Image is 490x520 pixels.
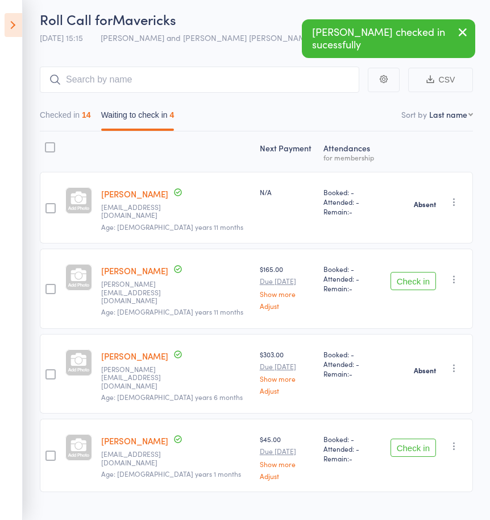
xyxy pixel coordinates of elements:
[40,67,359,93] input: Search by name
[101,350,168,362] a: [PERSON_NAME]
[255,137,319,167] div: Next Payment
[101,222,243,232] span: Age: [DEMOGRAPHIC_DATA] years 11 months
[40,10,113,28] span: Roll Call for
[323,187,377,197] span: Booked: -
[323,207,377,216] span: Remain:
[260,187,314,197] div: N/A
[40,32,83,43] span: [DATE] 15:15
[260,277,314,285] small: Due [DATE]
[82,110,91,119] div: 14
[260,447,314,455] small: Due [DATE]
[101,32,313,43] span: [PERSON_NAME] and [PERSON_NAME] [PERSON_NAME]
[319,137,381,167] div: Atten­dances
[391,272,436,290] button: Check in
[323,154,377,161] div: for membership
[260,290,314,298] a: Show more
[40,105,91,131] button: Checked in14
[101,188,168,200] a: [PERSON_NAME]
[323,349,377,359] span: Booked: -
[408,68,473,92] button: CSV
[302,19,475,58] div: [PERSON_NAME] checked in sucessfully
[101,392,243,402] span: Age: [DEMOGRAPHIC_DATA] years 6 months
[260,375,314,382] a: Show more
[401,109,427,120] label: Sort by
[260,472,314,480] a: Adjust
[260,387,314,394] a: Adjust
[429,109,467,120] div: Last name
[101,265,168,276] a: [PERSON_NAME]
[260,349,314,394] div: $303.00
[349,453,352,463] span: -
[260,302,314,309] a: Adjust
[113,10,176,28] span: Mavericks
[323,274,377,283] span: Attended: -
[101,450,175,467] small: lisapaisley3@gmail.com
[101,203,175,220] small: jenn55jenn@aol.com
[323,283,377,293] span: Remain:
[414,366,436,375] strong: Absent
[260,264,314,309] div: $165.00
[101,280,175,304] small: M.maniego@verizon.net
[323,197,377,207] span: Attended: -
[391,439,436,457] button: Check in
[323,369,377,378] span: Remain:
[323,444,377,453] span: Attended: -
[260,460,314,468] a: Show more
[101,435,168,447] a: [PERSON_NAME]
[260,362,314,370] small: Due [DATE]
[323,264,377,274] span: Booked: -
[101,469,241,478] span: Age: [DEMOGRAPHIC_DATA] years 1 months
[323,453,377,463] span: Remain:
[101,105,175,131] button: Waiting to check in4
[170,110,175,119] div: 4
[260,434,314,479] div: $45.00
[101,365,175,390] small: Kim_hollenberg@yahoo.com
[349,207,352,216] span: -
[349,283,352,293] span: -
[414,200,436,209] strong: Absent
[323,359,377,369] span: Attended: -
[349,369,352,378] span: -
[323,434,377,444] span: Booked: -
[101,307,243,316] span: Age: [DEMOGRAPHIC_DATA] years 11 months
